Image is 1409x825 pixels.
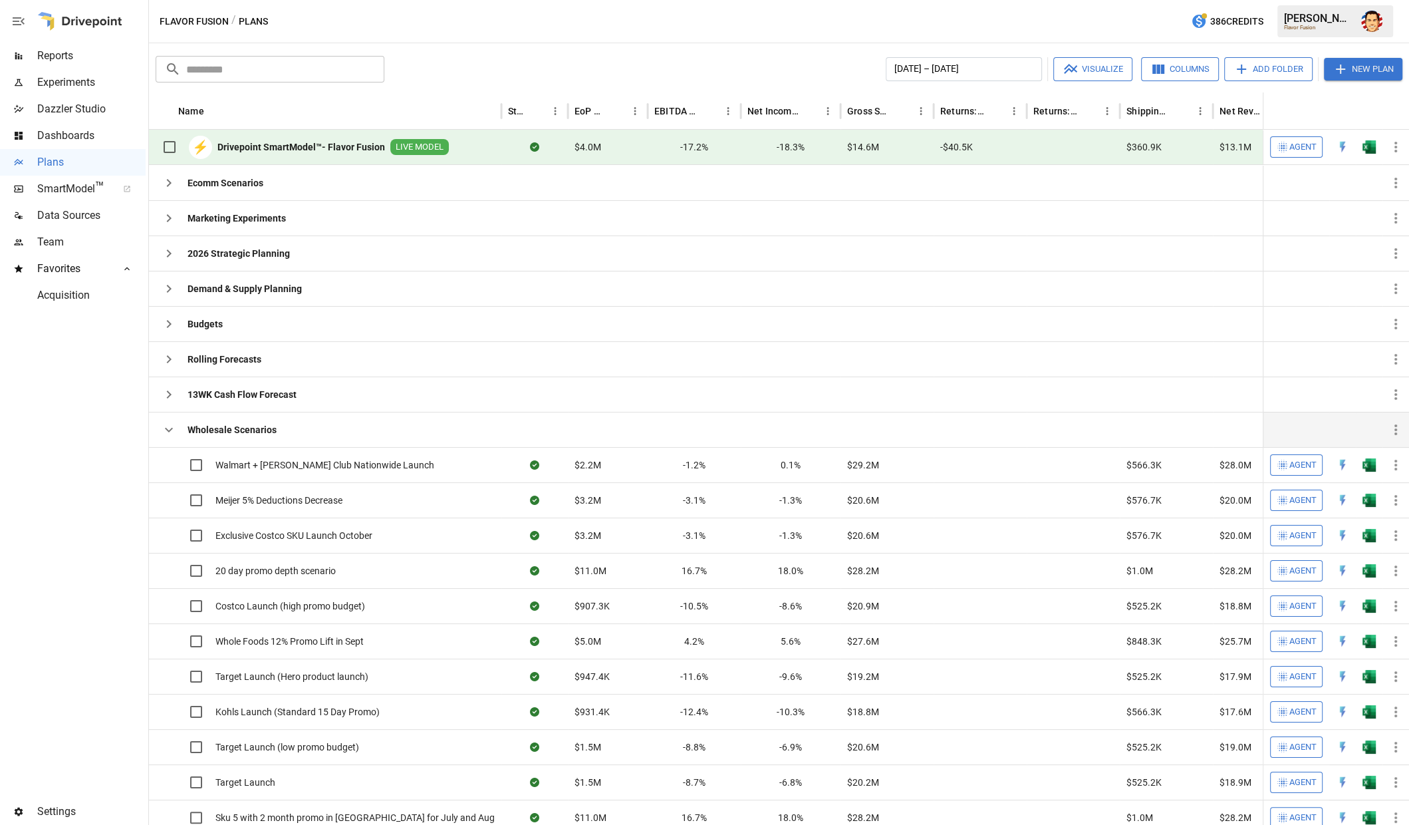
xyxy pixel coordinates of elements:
img: excel-icon.76473adf.svg [1362,458,1376,472]
button: Agent [1270,560,1323,581]
div: Open in Quick Edit [1336,635,1349,648]
img: quick-edit-flash.b8aec18c.svg [1336,776,1349,789]
span: $17.9M [1219,670,1251,683]
span: Team [37,234,146,250]
button: Agent [1270,490,1323,511]
div: Open in Quick Edit [1336,458,1349,472]
span: $1.0M [1126,564,1153,577]
div: Sync complete [530,635,539,648]
span: Agent [1289,140,1317,155]
div: Austin Gardner-Smith [1361,11,1382,32]
span: $11.0M [575,564,606,577]
span: $5.0M [575,635,601,648]
button: Sort [986,102,1005,120]
div: Open in Quick Edit [1336,140,1349,154]
div: Flavor Fusion [1284,25,1353,31]
span: Data Sources [37,208,146,224]
button: Status column menu [546,102,565,120]
img: excel-icon.76473adf.svg [1362,140,1376,154]
span: SmartModel [37,181,108,197]
img: quick-edit-flash.b8aec18c.svg [1336,705,1349,719]
span: $19.2M [847,670,879,683]
span: 4.2% [684,635,704,648]
b: 2026 Strategic Planning [188,247,290,260]
span: $25.7M [1219,635,1251,648]
img: excel-icon.76473adf.svg [1362,529,1376,542]
span: $1.5M [575,776,601,789]
div: Open in Quick Edit [1336,741,1349,754]
img: quick-edit-flash.b8aec18c.svg [1336,811,1349,824]
span: Exclusive Costco SKU Launch October [215,529,372,542]
b: Wholesale Scenarios [188,423,277,436]
button: Austin Gardner-Smith [1353,3,1390,40]
button: Sort [607,102,626,120]
button: Sort [800,102,819,120]
span: $3.2M [575,529,601,542]
div: Open in Excel [1362,741,1376,754]
span: Agent [1289,705,1317,720]
b: Ecomm Scenarios [188,176,263,190]
span: Target Launch (low promo budget) [215,741,359,754]
span: -1.2% [683,458,705,472]
div: Open in Quick Edit [1336,494,1349,507]
div: Open in Quick Edit [1336,564,1349,577]
span: 386 Credits [1210,13,1263,30]
span: -$40.5K [940,140,973,154]
b: Budgets [188,317,223,331]
div: Open in Excel [1362,529,1376,542]
button: Sort [1079,102,1098,120]
div: Open in Excel [1362,635,1376,648]
span: $931.4K [575,705,610,719]
span: Costco Launch (high promo budget) [215,599,365,613]
span: Plans [37,154,146,170]
div: Returns: Retail [1033,106,1078,116]
span: Agent [1289,775,1317,790]
button: Agent [1270,631,1323,652]
img: excel-icon.76473adf.svg [1362,599,1376,613]
button: Returns: Wholesale column menu [1005,102,1023,120]
img: excel-icon.76473adf.svg [1362,564,1376,577]
span: $29.2M [847,458,879,472]
span: Agent [1289,458,1317,473]
button: Sort [1390,102,1409,120]
span: $566.3K [1126,458,1162,472]
button: Agent [1270,737,1323,758]
span: $525.2K [1126,776,1162,789]
span: Target Launch (Hero product launch) [215,670,368,683]
span: LIVE MODEL [390,141,449,154]
div: Open in Excel [1362,458,1376,472]
div: EoP Cash [575,106,606,116]
span: $18.8M [1219,599,1251,613]
span: Agent [1289,528,1317,544]
button: Net Income Margin column menu [819,102,837,120]
span: -6.8% [779,776,802,789]
span: $11.0M [575,811,606,824]
img: quick-edit-flash.b8aec18c.svg [1336,670,1349,683]
span: $525.2K [1126,670,1162,683]
div: Sync complete [530,811,539,824]
span: Dazzler Studio [37,101,146,117]
span: 16.7% [682,811,707,824]
span: Reports [37,48,146,64]
div: Name [178,106,204,116]
span: $18.8M [847,705,879,719]
span: $1.0M [1126,811,1153,824]
span: Agent [1289,564,1317,579]
div: Sync complete [530,776,539,789]
b: 13WK Cash Flow Forecast [188,388,297,401]
div: Sync complete [530,705,539,719]
span: 5.6% [781,635,801,648]
span: $20.9M [847,599,879,613]
div: Open in Excel [1362,811,1376,824]
span: $28.2M [847,811,879,824]
div: Sync complete [530,599,539,613]
div: Open in Quick Edit [1336,529,1349,542]
span: $14.6M [847,140,879,154]
div: Open in Excel [1362,494,1376,507]
div: Sync complete [530,458,539,472]
span: -8.6% [779,599,802,613]
div: Gross Sales [847,106,892,116]
span: $576.7K [1126,529,1162,542]
span: $27.6M [847,635,879,648]
button: New Plan [1324,58,1402,81]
